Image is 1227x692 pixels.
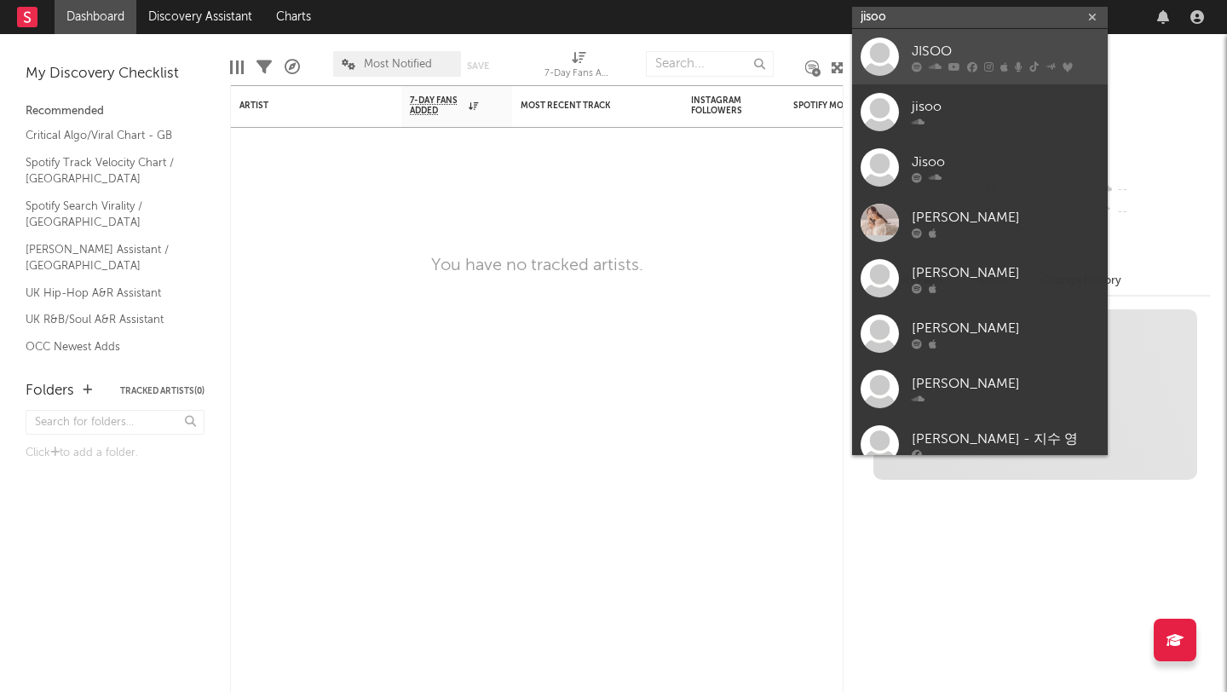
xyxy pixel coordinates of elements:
[912,373,1099,394] div: [PERSON_NAME]
[852,7,1108,28] input: Search for artists
[431,256,643,276] div: You have no tracked artists.
[852,29,1108,84] a: JISOO
[26,197,187,232] a: Spotify Search Virality / [GEOGRAPHIC_DATA]
[912,96,1099,117] div: jisoo
[544,64,613,84] div: 7-Day Fans Added (7-Day Fans Added)
[120,387,204,395] button: Tracked Artists(0)
[852,251,1108,306] a: [PERSON_NAME]
[364,59,432,70] span: Most Notified
[26,443,204,464] div: Click to add a folder.
[912,318,1099,338] div: [PERSON_NAME]
[26,126,187,145] a: Critical Algo/Viral Chart - GB
[912,207,1099,228] div: [PERSON_NAME]
[26,284,187,303] a: UK Hip-Hop A&R Assistant
[852,417,1108,472] a: [PERSON_NAME] - 지수 영
[544,43,613,92] div: 7-Day Fans Added (7-Day Fans Added)
[691,95,751,116] div: Instagram Followers
[26,337,187,356] a: OCC Newest Adds
[1097,201,1210,223] div: --
[912,152,1099,172] div: Jisoo
[26,410,204,435] input: Search for folders...
[793,101,921,111] div: Spotify Monthly Listeners
[467,61,489,71] button: Save
[239,101,367,111] div: Artist
[852,306,1108,361] a: [PERSON_NAME]
[912,262,1099,283] div: [PERSON_NAME]
[26,310,187,329] a: UK R&B/Soul A&R Assistant
[912,41,1099,61] div: JISOO
[852,140,1108,195] a: Jisoo
[230,43,244,92] div: Edit Columns
[852,195,1108,251] a: [PERSON_NAME]
[26,153,187,188] a: Spotify Track Velocity Chart / [GEOGRAPHIC_DATA]
[26,64,204,84] div: My Discovery Checklist
[256,43,272,92] div: Filters
[912,429,1099,449] div: [PERSON_NAME] - 지수 영
[646,51,774,77] input: Search...
[285,43,300,92] div: A&R Pipeline
[852,361,1108,417] a: [PERSON_NAME]
[521,101,648,111] div: Most Recent Track
[26,240,187,275] a: [PERSON_NAME] Assistant / [GEOGRAPHIC_DATA]
[1097,179,1210,201] div: --
[410,95,464,116] span: 7-Day Fans Added
[852,84,1108,140] a: jisoo
[26,381,74,401] div: Folders
[26,101,204,122] div: Recommended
